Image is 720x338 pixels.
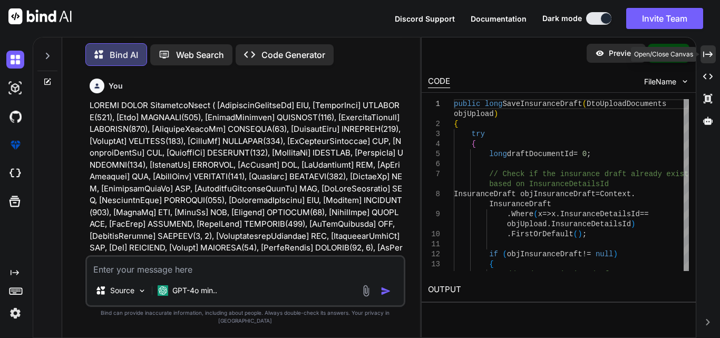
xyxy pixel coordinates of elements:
[595,49,605,58] img: preview
[489,200,551,208] span: InsuranceDraft
[454,110,494,118] span: objUpload
[542,210,551,218] span: =>
[485,100,503,108] span: long
[428,249,440,259] div: 12
[587,100,666,108] span: DtoUploadDocuments
[261,49,325,61] p: Code Generator
[428,259,440,269] div: 13
[428,149,440,159] div: 5
[533,210,538,218] span: (
[494,110,498,118] span: )
[538,210,542,218] span: x
[472,140,476,148] span: {
[6,51,24,69] img: darkChat
[502,250,507,258] span: (
[158,285,168,296] img: GPT-4o mini
[395,13,455,24] button: Discord Support
[6,79,24,97] img: darkAi-studio
[573,150,578,158] span: =
[489,170,693,178] span: // Check if the insurance draft already exists
[502,100,582,108] span: SaveInsuranceDraft
[511,230,573,238] span: FirstOrDefault
[454,100,480,108] span: public
[631,47,696,62] div: Open/Close Canvas
[551,210,556,218] span: x
[614,250,618,258] span: )
[489,180,609,188] span: based on InsuranceDetailsId
[511,210,533,218] span: Where
[596,250,614,258] span: null
[489,150,507,158] span: long
[428,269,440,279] div: 14
[578,230,582,238] span: )
[596,190,600,198] span: =
[454,190,596,198] span: InsuranceDraft objInsuranceDraft
[6,136,24,154] img: premium
[600,190,631,198] span: Context
[454,120,458,128] span: {
[680,77,689,86] img: chevron down
[428,209,440,219] div: 9
[609,48,637,59] p: Preview
[551,220,631,228] span: InsuranceDetailsId
[582,100,587,108] span: (
[626,8,703,29] button: Invite Team
[138,286,147,295] img: Pick Models
[6,304,24,322] img: settings
[587,150,591,158] span: ;
[582,150,587,158] span: 0
[507,150,573,158] span: draftDocumentId
[360,285,372,297] img: attachment
[582,230,587,238] span: ;
[507,270,614,278] span: // Update existing draft
[109,81,123,91] h6: You
[381,286,391,296] img: icon
[395,14,455,23] span: Discord Support
[556,210,560,218] span: .
[428,229,440,239] div: 10
[176,49,224,61] p: Web Search
[428,139,440,149] div: 4
[6,165,24,182] img: cloudideIcon
[507,230,511,238] span: .
[428,119,440,129] div: 2
[471,13,527,24] button: Documentation
[507,250,582,258] span: objInsuranceDraft
[85,309,405,325] p: Bind can provide inaccurate information, including about people. Always double-check its answers....
[428,239,440,249] div: 11
[542,13,582,24] span: Dark mode
[631,220,635,228] span: )
[631,190,635,198] span: .
[472,130,485,138] span: try
[110,49,138,61] p: Bind AI
[428,169,440,179] div: 7
[428,75,450,88] div: CODE
[110,285,134,296] p: Source
[172,285,217,296] p: GPT-4o min..
[428,189,440,199] div: 8
[428,129,440,139] div: 3
[8,8,72,24] img: Bind AI
[644,76,676,87] span: FileName
[560,210,640,218] span: InsuranceDetailsId
[428,159,440,169] div: 6
[547,220,551,228] span: .
[582,250,591,258] span: !=
[507,220,547,228] span: objUpload
[6,108,24,125] img: githubDark
[507,210,511,218] span: .
[640,210,649,218] span: ==
[489,260,493,268] span: {
[422,277,696,302] h2: OUTPUT
[573,230,578,238] span: (
[489,250,498,258] span: if
[471,14,527,23] span: Documentation
[428,99,440,109] div: 1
